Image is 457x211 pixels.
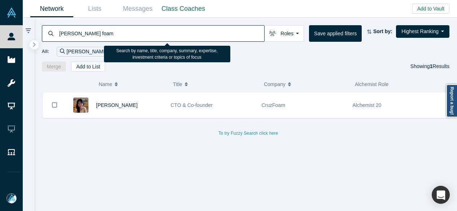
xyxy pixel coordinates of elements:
button: Company [264,77,347,92]
a: Messages [116,0,159,17]
span: All: [42,48,49,55]
span: Company [264,77,286,92]
button: Remove Filter [121,48,126,56]
img: Alchemist Vault Logo [6,8,17,18]
button: Add to List [71,62,105,72]
img: Mia Scott's Account [6,193,17,203]
span: CTO & Co-founder [171,102,213,108]
input: Search by name, title, company, summary, expertise, investment criteria or topics of focus [58,25,264,42]
strong: Sort by: [373,28,392,34]
button: Add to Vault [412,4,449,14]
a: Class Coaches [159,0,208,17]
a: Network [30,0,73,17]
span: Alchemist 20 [353,102,382,108]
a: Report a bug! [446,84,457,117]
span: CruzFoam [262,102,285,108]
button: Roles [264,25,304,42]
a: [PERSON_NAME] [96,102,138,108]
button: To try Fuzzy Search click here [213,129,283,138]
div: [PERSON_NAME] foam [57,47,129,57]
button: Title [173,77,256,92]
button: Merge [42,62,66,72]
div: Showing [410,62,449,72]
button: Save applied filters [309,25,362,42]
img: Xiaolin Zhang's Profile Image [73,98,88,113]
button: Name [99,77,165,92]
span: Name [99,77,112,92]
button: Bookmark [43,93,66,118]
span: Title [173,77,182,92]
strong: 1 [430,63,433,69]
button: Highest Ranking [396,25,449,38]
a: Lists [73,0,116,17]
span: Results [430,63,449,69]
span: Alchemist Role [355,81,388,87]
